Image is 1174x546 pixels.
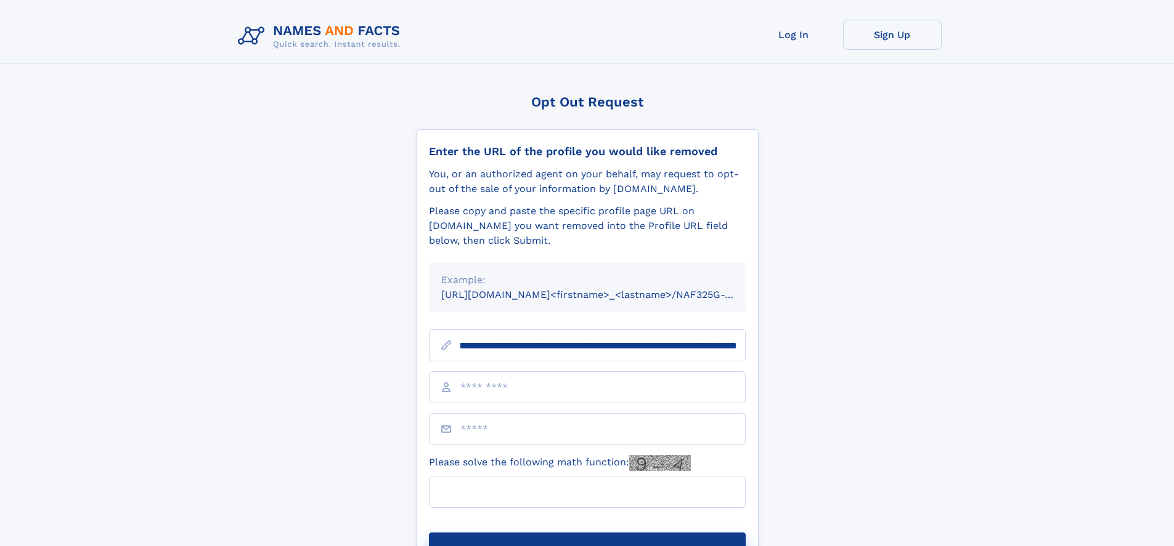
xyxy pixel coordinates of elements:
[233,20,410,53] img: Logo Names and Facts
[441,289,769,300] small: [URL][DOMAIN_NAME]<firstname>_<lastname>/NAF325G-xxxxxxxx
[441,273,733,287] div: Example:
[429,204,746,248] div: Please copy and paste the specific profile page URL on [DOMAIN_NAME] you want removed into the Pr...
[429,167,746,196] div: You, or an authorized agent on your behalf, may request to opt-out of the sale of your informatio...
[429,145,746,158] div: Enter the URL of the profile you would like removed
[843,20,942,50] a: Sign Up
[429,455,691,471] label: Please solve the following math function:
[744,20,843,50] a: Log In
[416,94,759,110] div: Opt Out Request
